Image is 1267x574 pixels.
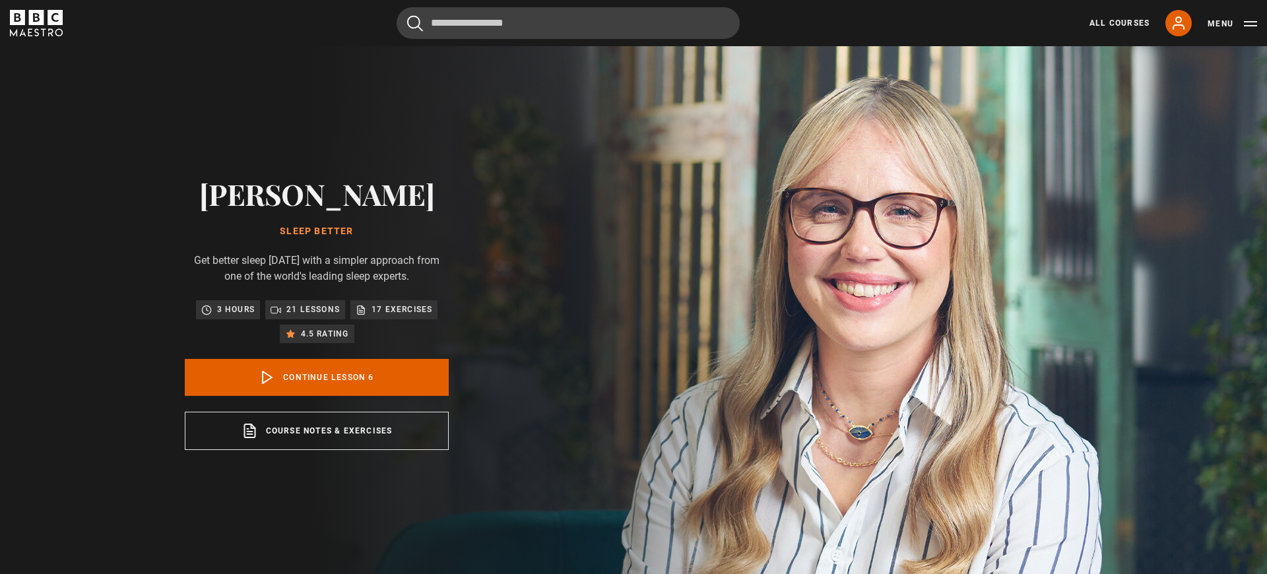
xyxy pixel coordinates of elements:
p: 4.5 rating [301,327,349,340]
a: Course notes & exercises [185,412,449,450]
svg: BBC Maestro [10,10,63,36]
h2: [PERSON_NAME] [185,177,449,210]
input: Search [397,7,740,39]
p: 3 hours [217,303,255,316]
button: Submit the search query [407,15,423,32]
h1: Sleep Better [185,226,449,237]
button: Toggle navigation [1208,17,1257,30]
a: All Courses [1089,17,1150,29]
p: 21 lessons [286,303,340,316]
p: 17 exercises [372,303,432,316]
a: Continue lesson 6 [185,359,449,396]
p: Get better sleep [DATE] with a simpler approach from one of the world's leading sleep experts. [185,253,449,284]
